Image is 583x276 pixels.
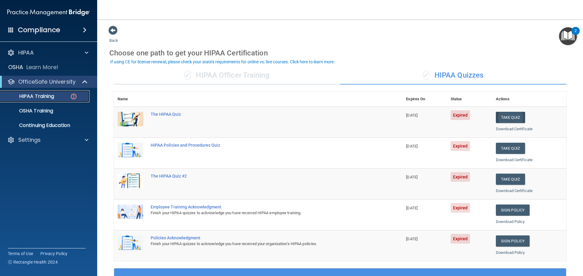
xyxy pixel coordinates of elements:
a: HIPAA [7,49,88,56]
p: Continuing Education [4,122,87,128]
p: OSHA Training [4,108,53,114]
span: [DATE] [406,237,418,241]
p: HIPAA [18,49,34,56]
a: Download Policy [496,219,525,224]
a: Sign Policy [496,205,530,216]
button: Take Quiz [496,143,525,154]
p: Learn More! [26,64,59,71]
span: Expired [451,141,470,151]
span: ✓ [184,71,191,80]
th: Actions [492,92,566,107]
th: Expires On [402,92,447,107]
th: Status [447,92,492,107]
div: HIPAA Officer Training [114,66,340,85]
div: Finish your HIPAA quizzes to acknowledge you have received HIPAA employee training. [151,209,372,217]
button: Take Quiz [496,174,525,185]
a: Download Certificate [496,188,533,193]
span: Expired [451,234,470,244]
h4: Compliance [18,26,60,34]
div: The HIPAA Quiz [151,112,372,117]
div: Choose one path to get your HIPAA Certification [109,44,571,62]
a: Back [109,31,118,43]
span: [DATE] [406,206,418,210]
p: Settings [18,136,41,144]
span: Expired [451,110,470,120]
th: Name [114,92,147,107]
div: Finish your HIPAA quizzes to acknowledge you have received your organization’s HIPAA policies. [151,240,372,248]
span: [DATE] [406,113,418,118]
a: Settings [7,136,88,144]
span: Ⓒ Rectangle Health 2024 [8,259,58,265]
div: 2 [574,31,577,39]
button: Take Quiz [496,112,525,123]
div: HIPAA Policies and Procedures Quiz [151,143,372,148]
a: OfficeSafe University [7,78,88,85]
a: Download Certificate [496,158,533,162]
div: Policies Acknowledgment [151,235,372,240]
div: The HIPAA Quiz #2 [151,174,372,178]
span: [DATE] [406,144,418,148]
button: If using CE for license renewal, please check your state's requirements for online vs. live cours... [109,59,336,65]
p: OfficeSafe University [18,78,76,85]
span: Expired [451,203,470,213]
img: PMB logo [7,6,90,18]
a: Sign Policy [496,235,530,247]
img: danger-circle.6113f641.png [70,93,77,100]
p: OSHA [8,64,23,71]
a: Privacy Policy [40,251,68,257]
a: Terms of Use [8,251,33,257]
span: ✓ [423,71,430,80]
div: Employee Training Acknowledgment [151,205,372,209]
div: HIPAA Quizzes [340,66,566,85]
span: Expired [451,172,470,182]
a: Download Certificate [496,127,533,131]
div: If using CE for license renewal, please check your state's requirements for online vs. live cours... [110,60,335,64]
span: [DATE] [406,175,418,179]
button: Open Resource Center, 2 new notifications [559,27,577,45]
a: Download Policy [496,250,525,255]
p: HIPAA Training [4,93,54,99]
